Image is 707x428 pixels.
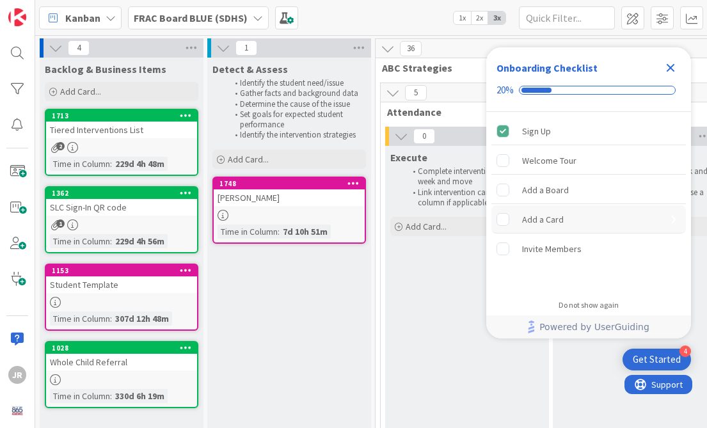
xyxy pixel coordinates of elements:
span: Add Card... [228,154,269,165]
span: : [278,225,280,239]
div: 1153 [46,265,197,276]
span: 1 [235,40,257,56]
div: Open Get Started checklist, remaining modules: 4 [623,349,691,370]
div: Add a Card is incomplete. [491,205,686,234]
div: Get Started [633,353,681,366]
b: FRAC Board BLUE (SDHS) [134,12,248,24]
span: Backlog & Business Items [45,63,166,75]
div: 1713 [52,111,197,120]
div: 229d 4h 48m [112,157,168,171]
a: 1748[PERSON_NAME]Time in Column:7d 10h 51m [212,177,366,244]
span: Kanban [65,10,100,26]
li: Gather facts and background data [228,88,364,99]
div: Footer [486,315,691,338]
div: Checklist Container [486,47,691,338]
span: Support [27,2,58,17]
div: 1362 [46,187,197,199]
a: 1028Whole Child ReferralTime in Column:330d 6h 19m [45,341,198,408]
li: Determine the cause of the issue [228,99,364,109]
span: 0 [413,129,435,144]
div: JR [8,366,26,384]
div: 330d 6h 19m [112,389,168,403]
div: Welcome Tour [522,153,576,168]
div: Time in Column [50,312,110,326]
div: Welcome Tour is incomplete. [491,147,686,175]
div: 307d 12h 48m [112,312,172,326]
div: Checklist items [486,112,691,292]
span: 1x [454,12,471,24]
div: 1713Tiered Interventions List [46,110,197,138]
span: : [110,234,112,248]
div: 1748 [214,178,365,189]
a: 1362SLC Sign-In QR codeTime in Column:229d 4h 56m [45,186,198,253]
div: Tiered Interventions List [46,122,197,138]
div: Invite Members [522,241,582,257]
img: Visit kanbanzone.com [8,8,26,26]
div: 1028 [52,344,197,353]
div: Do not show again [559,300,619,310]
div: Time in Column [50,157,110,171]
span: 2x [471,12,488,24]
div: 7d 10h 51m [280,225,331,239]
div: 1362 [52,189,197,198]
div: 1153Student Template [46,265,197,293]
div: Add a Card [522,212,564,227]
span: : [110,157,112,171]
div: Add a Board is incomplete. [491,176,686,204]
div: Whole Child Referral [46,354,197,370]
div: 1362SLC Sign-In QR code [46,187,197,216]
span: Add Card... [406,221,447,232]
div: Sign Up [522,123,551,139]
span: Detect & Assess [212,63,288,75]
div: Time in Column [218,225,278,239]
div: Student Template [46,276,197,293]
span: 5 [405,85,427,100]
li: Identify the student need/issue [228,78,364,88]
li: Identify the intervention strategies [228,130,364,140]
div: 4 [679,345,691,357]
span: 3x [488,12,505,24]
span: : [110,312,112,326]
li: Complete intervention within a week and move [406,166,542,187]
div: Invite Members is incomplete. [491,235,686,263]
span: 36 [400,41,422,56]
div: Close Checklist [660,58,681,78]
span: Powered by UserGuiding [539,319,649,335]
div: Onboarding Checklist [496,60,598,75]
div: 20% [496,84,514,96]
div: Time in Column [50,389,110,403]
div: 1748[PERSON_NAME] [214,178,365,206]
div: 1153 [52,266,197,275]
div: 1028Whole Child Referral [46,342,197,370]
span: 4 [68,40,90,56]
div: [PERSON_NAME] [214,189,365,206]
div: Sign Up is complete. [491,117,686,145]
div: 1028 [46,342,197,354]
span: 1 [56,219,65,228]
li: Set goals for expected student performance [228,109,364,131]
li: Link intervention card from third column if applicable to team [406,187,542,209]
div: 1748 [219,179,365,188]
input: Quick Filter... [519,6,615,29]
div: Time in Column [50,234,110,248]
a: 1153Student TemplateTime in Column:307d 12h 48m [45,264,198,331]
span: Add Card... [60,86,101,97]
span: Execute [390,151,427,164]
span: 2 [56,142,65,150]
div: 229d 4h 56m [112,234,168,248]
a: Powered by UserGuiding [493,315,685,338]
div: SLC Sign-In QR code [46,199,197,216]
div: 1713 [46,110,197,122]
span: : [110,389,112,403]
img: avatar [8,402,26,420]
div: Add a Board [522,182,569,198]
a: 1713Tiered Interventions ListTime in Column:229d 4h 48m [45,109,198,176]
div: Checklist progress: 20% [496,84,681,96]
